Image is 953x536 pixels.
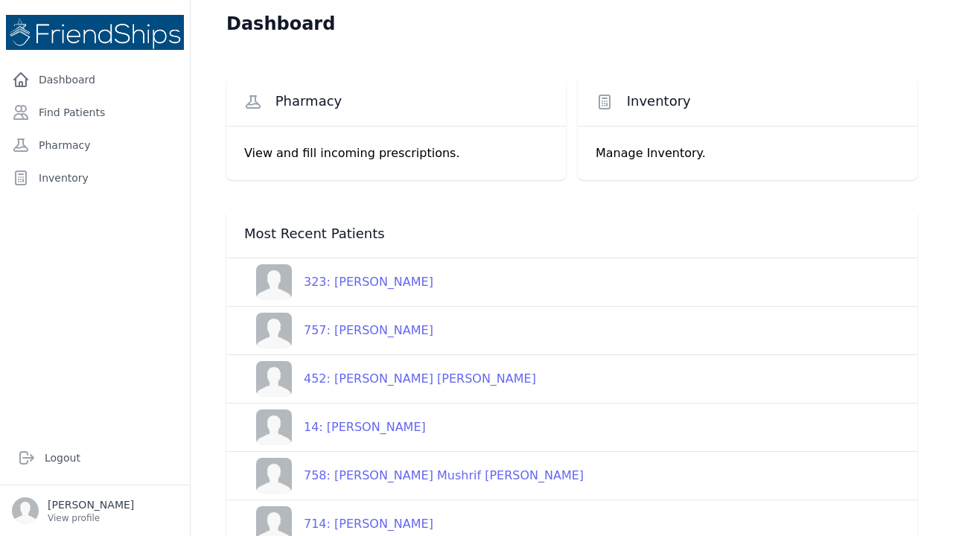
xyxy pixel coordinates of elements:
div: 758: [PERSON_NAME] Mushrif [PERSON_NAME] [292,467,584,485]
img: Medical Missions EMR [6,15,184,50]
img: person-242608b1a05df3501eefc295dc1bc67a.jpg [256,409,292,445]
a: 14: [PERSON_NAME] [244,409,426,445]
a: Inventory [6,163,184,193]
div: 14: [PERSON_NAME] [292,418,426,436]
a: Inventory Manage Inventory. [578,77,917,180]
span: Most Recent Patients [244,225,385,243]
a: 758: [PERSON_NAME] Mushrif [PERSON_NAME] [244,458,584,494]
a: Pharmacy [6,130,184,160]
div: 323: [PERSON_NAME] [292,273,433,291]
a: Dashboard [6,65,184,95]
a: Find Patients [6,98,184,127]
img: person-242608b1a05df3501eefc295dc1bc67a.jpg [256,361,292,397]
a: Logout [12,443,178,473]
a: [PERSON_NAME] View profile [12,497,178,524]
div: 714: [PERSON_NAME] [292,515,433,533]
p: View and fill incoming prescriptions. [244,144,548,162]
p: [PERSON_NAME] [48,497,134,512]
a: 452: [PERSON_NAME] [PERSON_NAME] [244,361,536,397]
a: 757: [PERSON_NAME] [244,313,433,348]
p: View profile [48,512,134,524]
a: Pharmacy View and fill incoming prescriptions. [226,77,566,180]
a: 323: [PERSON_NAME] [244,264,433,300]
img: person-242608b1a05df3501eefc295dc1bc67a.jpg [256,313,292,348]
img: person-242608b1a05df3501eefc295dc1bc67a.jpg [256,264,292,300]
p: Manage Inventory. [596,144,899,162]
div: 452: [PERSON_NAME] [PERSON_NAME] [292,370,536,388]
div: 757: [PERSON_NAME] [292,322,433,339]
span: Pharmacy [275,92,342,110]
h1: Dashboard [226,12,335,36]
img: person-242608b1a05df3501eefc295dc1bc67a.jpg [256,458,292,494]
span: Inventory [627,92,691,110]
